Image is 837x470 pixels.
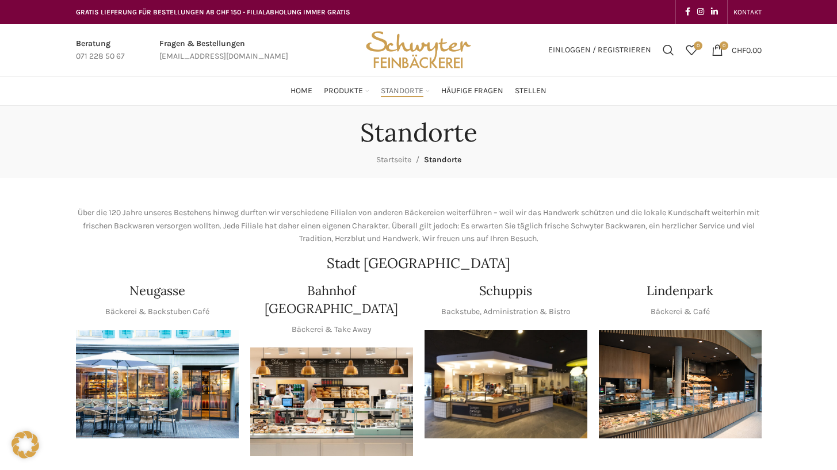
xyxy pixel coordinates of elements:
[291,86,312,97] span: Home
[515,79,546,102] a: Stellen
[105,305,209,318] p: Bäckerei & Backstuben Café
[732,45,762,55] bdi: 0.00
[381,86,423,97] span: Standorte
[720,41,728,50] span: 0
[70,79,767,102] div: Main navigation
[682,4,694,20] a: Facebook social link
[159,37,288,63] a: Infobox link
[76,37,125,63] a: Infobox link
[708,4,721,20] a: Linkedin social link
[291,79,312,102] a: Home
[542,39,657,62] a: Einloggen / Registrieren
[292,323,372,336] p: Bäckerei & Take Away
[76,8,350,16] span: GRATIS LIEFERUNG FÜR BESTELLUNGEN AB CHF 150 - FILIALABHOLUNG IMMER GRATIS
[76,330,239,439] img: Neugasse
[362,44,475,54] a: Site logo
[250,347,413,456] img: Bahnhof St. Gallen
[732,45,746,55] span: CHF
[599,330,762,439] img: 017-e1571925257345
[706,39,767,62] a: 0 CHF0.00
[680,39,703,62] a: 0
[694,41,702,50] span: 0
[250,282,413,318] h4: Bahnhof [GEOGRAPHIC_DATA]
[425,330,587,439] img: 150130-Schwyter-013
[657,39,680,62] a: Suchen
[441,79,503,102] a: Häufige Fragen
[733,1,762,24] a: KONTAKT
[376,155,411,165] a: Startseite
[424,155,461,165] span: Standorte
[76,257,762,270] h2: Stadt [GEOGRAPHIC_DATA]
[441,305,571,318] p: Backstube, Administration & Bistro
[548,46,651,54] span: Einloggen / Registrieren
[728,1,767,24] div: Secondary navigation
[647,282,713,300] h4: Lindenpark
[362,24,475,76] img: Bäckerei Schwyter
[733,8,762,16] span: KONTAKT
[680,39,703,62] div: Meine Wunschliste
[694,4,708,20] a: Instagram social link
[324,86,363,97] span: Produkte
[479,282,532,300] h4: Schuppis
[515,86,546,97] span: Stellen
[441,86,503,97] span: Häufige Fragen
[360,117,477,148] h1: Standorte
[381,79,430,102] a: Standorte
[651,305,710,318] p: Bäckerei & Café
[76,207,762,245] p: Über die 120 Jahre unseres Bestehens hinweg durften wir verschiedene Filialen von anderen Bäckere...
[324,79,369,102] a: Produkte
[129,282,185,300] h4: Neugasse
